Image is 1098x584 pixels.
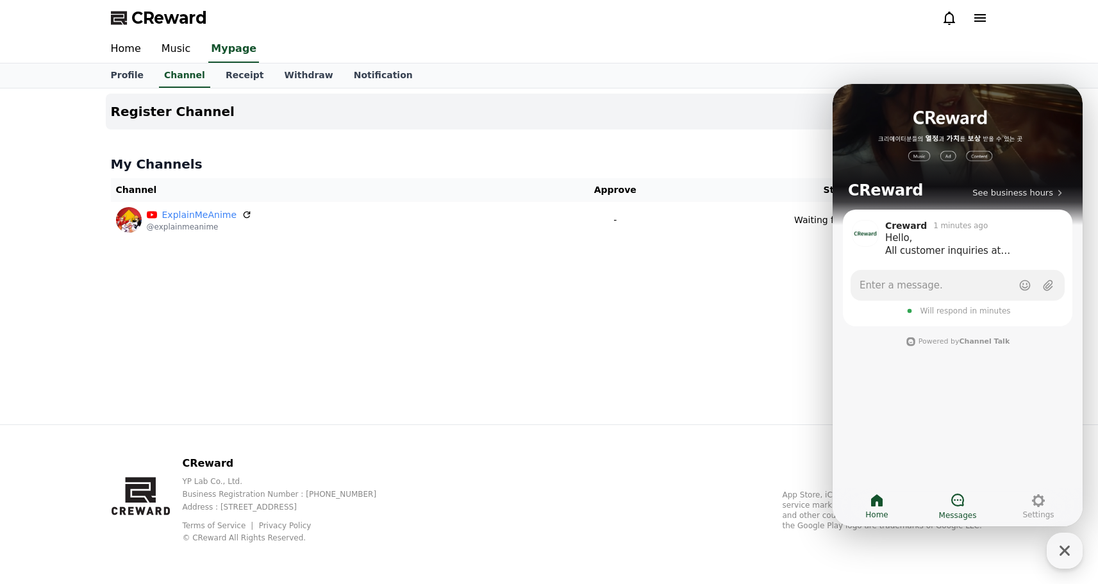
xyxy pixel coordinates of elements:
p: © CReward All Rights Reserved. [182,533,397,543]
span: CReward [131,8,207,28]
p: Address : [STREET_ADDRESS] [182,502,397,512]
button: Register Channel [106,94,993,129]
a: ExplainMeAnime [162,208,237,222]
img: ExplainMeAnime [116,207,142,233]
h4: Register Channel [111,104,235,119]
iframe: Channel chat [833,84,1083,526]
h4: My Channels [111,155,988,173]
a: Withdraw [274,63,343,88]
p: - [544,213,687,227]
a: Privacy Policy [259,521,312,530]
a: Home [101,36,151,63]
a: Terms of Service [182,521,255,530]
p: Business Registration Number : [PHONE_NUMBER] [182,489,397,499]
a: Mypage [208,36,259,63]
p: CReward [182,456,397,471]
th: Approve [538,178,692,202]
a: Notification [344,63,423,88]
p: App Store, iCloud, iCloud Drive, and iTunes Store are service marks of Apple Inc., registered in ... [783,490,988,531]
p: Waiting for approval [794,213,885,227]
a: Profile [101,63,154,88]
a: Channel [159,63,210,88]
a: Music [151,36,201,63]
th: Channel [111,178,538,202]
th: Status [692,178,988,202]
a: CReward [111,8,207,28]
p: YP Lab Co., Ltd. [182,476,397,487]
a: Receipt [215,63,274,88]
p: @explainmeanime [147,222,253,232]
